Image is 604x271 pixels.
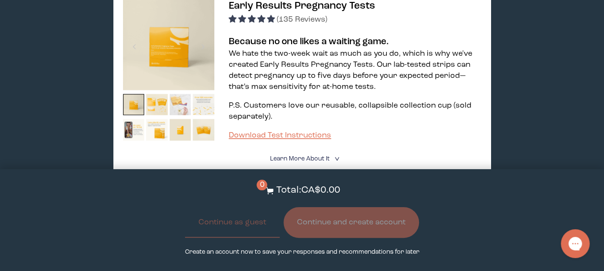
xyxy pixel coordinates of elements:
span: Learn More About it [270,156,329,162]
img: thumbnail image [170,119,191,141]
img: thumbnail image [123,119,145,141]
img: thumbnail image [193,94,214,116]
span: Early Results Pregnancy Tests [229,1,375,11]
img: thumbnail image [123,94,145,116]
iframe: Gorgias live chat messenger [556,226,594,261]
p: Total: CA$0.00 [276,184,340,197]
button: Continue as guest [185,207,280,238]
img: thumbnail image [193,119,214,141]
button: Continue and create account [284,207,419,238]
span: 0 [257,180,267,190]
p: We hate the two-week wait as much as you do, which is why we've created Early Results Pregnancy T... [229,49,481,93]
img: thumbnail image [170,94,191,116]
img: thumbnail image [146,119,168,141]
span: 4.99 stars [229,16,277,24]
img: thumbnail image [146,94,168,116]
span: (135 Reviews) [277,16,327,24]
span: P.S. Customers love our reusable, collapsible collection cup (sold separately) [229,102,471,121]
strong: Because no one likes a waiting game. [229,37,389,47]
i: < [332,156,341,161]
span: . [271,113,272,121]
a: Download Test Instructions [229,132,331,139]
p: Create an account now to save your responses and recommendations for later [185,247,419,257]
summary: Learn More About it < [270,154,334,163]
